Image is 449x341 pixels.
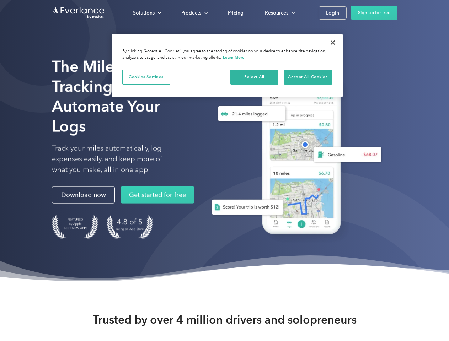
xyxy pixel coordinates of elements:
a: More information about your privacy, opens in a new tab [223,55,245,60]
button: Cookies Settings [122,70,170,85]
div: Resources [265,9,288,17]
p: Track your miles automatically, log expenses easily, and keep more of what you make, all in one app [52,143,179,175]
div: Pricing [228,9,244,17]
img: Everlance, mileage tracker app, expense tracking app [200,67,387,245]
button: Accept All Cookies [284,70,332,85]
a: Get started for free [121,186,194,204]
div: Resources [258,7,301,19]
div: Privacy [112,34,343,97]
a: Pricing [221,7,251,19]
div: Cookie banner [112,34,343,97]
a: Sign up for free [351,6,397,20]
div: Solutions [133,9,155,17]
div: By clicking “Accept All Cookies”, you agree to the storing of cookies on your device to enhance s... [122,48,332,61]
div: Products [181,9,201,17]
img: Badge for Featured by Apple Best New Apps [52,215,98,239]
a: Download now [52,186,115,204]
img: 4.9 out of 5 stars on the app store [107,215,153,239]
div: Login [326,9,339,17]
strong: Trusted by over 4 million drivers and solopreneurs [93,313,357,327]
div: Products [174,7,214,19]
a: Login [319,6,347,20]
button: Reject All [230,70,278,85]
div: Solutions [126,7,167,19]
a: Go to homepage [52,6,105,20]
button: Close [325,35,341,50]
